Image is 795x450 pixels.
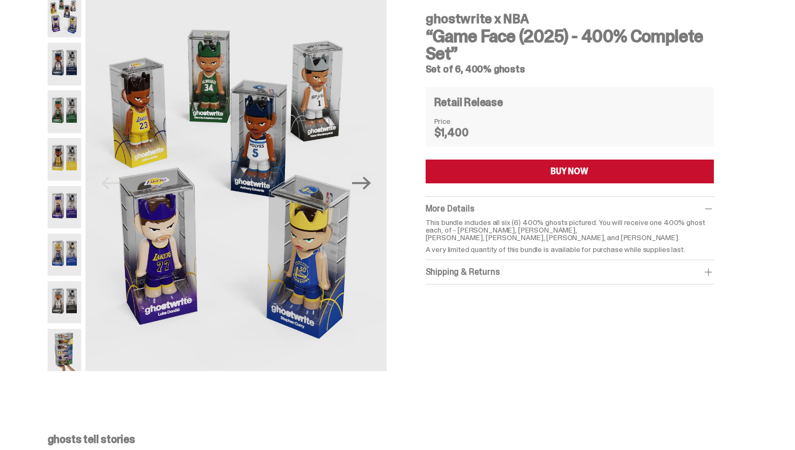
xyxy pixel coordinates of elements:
[426,203,474,214] span: More Details
[426,12,714,25] h4: ghostwrite x NBA
[426,219,714,241] p: This bundle includes all six (6) 400% ghosts pictured. You will receive one 400% ghost each, of -...
[48,43,82,85] img: NBA-400-HG-Ant.png
[48,281,82,323] img: NBA-400-HG-Wemby.png
[434,97,503,108] h4: Retail Release
[426,64,714,74] h5: Set of 6, 400% ghosts
[426,267,714,277] div: Shipping & Returns
[48,434,740,445] p: ghosts tell stories
[48,138,82,180] img: NBA-400-HG%20Bron.png
[434,117,488,125] dt: Price
[434,127,488,138] dd: $1,400
[551,167,588,176] div: BUY NOW
[48,90,82,133] img: NBA-400-HG-Giannis.png
[426,160,714,183] button: BUY NOW
[350,171,374,195] button: Next
[426,28,714,62] h3: “Game Face (2025) - 400% Complete Set”
[426,246,714,253] p: A very limited quantity of this bundle is available for purchase while supplies last.
[48,186,82,228] img: NBA-400-HG-Luka.png
[48,329,82,371] img: NBA-400-HG-Scale.png
[48,234,82,276] img: NBA-400-HG-Steph.png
